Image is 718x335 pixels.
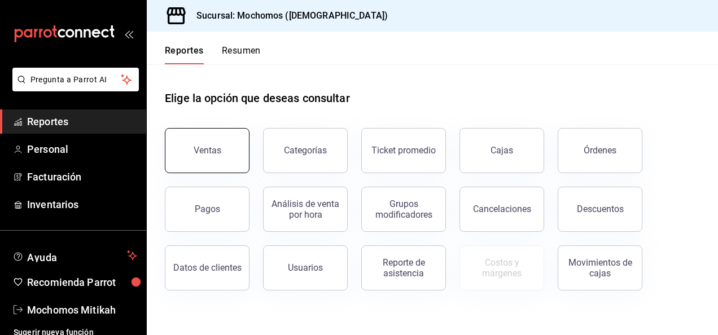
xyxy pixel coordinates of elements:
div: navigation tabs [165,45,261,64]
button: Resumen [222,45,261,64]
span: Facturación [27,169,137,184]
span: Ayuda [27,249,122,262]
button: Pagos [165,187,249,232]
div: Reporte de asistencia [369,257,439,279]
h3: Sucursal: Mochomos ([DEMOGRAPHIC_DATA]) [187,9,388,23]
span: Mochomos Mitikah [27,302,137,318]
button: Ticket promedio [361,128,446,173]
button: Ventas [165,128,249,173]
div: Órdenes [584,145,616,156]
span: Personal [27,142,137,157]
div: Análisis de venta por hora [270,199,340,220]
button: Cancelaciones [459,187,544,232]
div: Costos y márgenes [467,257,537,279]
div: Ticket promedio [371,145,436,156]
button: Descuentos [558,187,642,232]
div: Descuentos [577,204,624,214]
button: Reportes [165,45,204,64]
div: Datos de clientes [173,262,242,273]
div: Usuarios [288,262,323,273]
div: Cajas [491,144,514,157]
a: Pregunta a Parrot AI [8,82,139,94]
button: Pregunta a Parrot AI [12,68,139,91]
button: open_drawer_menu [124,29,133,38]
button: Grupos modificadores [361,187,446,232]
span: Recomienda Parrot [27,275,137,290]
span: Reportes [27,114,137,129]
button: Reporte de asistencia [361,245,446,290]
div: Grupos modificadores [369,199,439,220]
span: Inventarios [27,197,137,212]
button: Movimientos de cajas [558,245,642,290]
div: Categorías [284,145,327,156]
button: Contrata inventarios para ver este reporte [459,245,544,290]
div: Ventas [194,145,221,156]
button: Datos de clientes [165,245,249,290]
button: Análisis de venta por hora [263,187,348,232]
div: Pagos [195,204,220,214]
a: Cajas [459,128,544,173]
button: Categorías [263,128,348,173]
h1: Elige la opción que deseas consultar [165,90,350,107]
div: Cancelaciones [473,204,531,214]
div: Movimientos de cajas [565,257,635,279]
button: Órdenes [558,128,642,173]
span: Pregunta a Parrot AI [30,74,121,86]
button: Usuarios [263,245,348,290]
